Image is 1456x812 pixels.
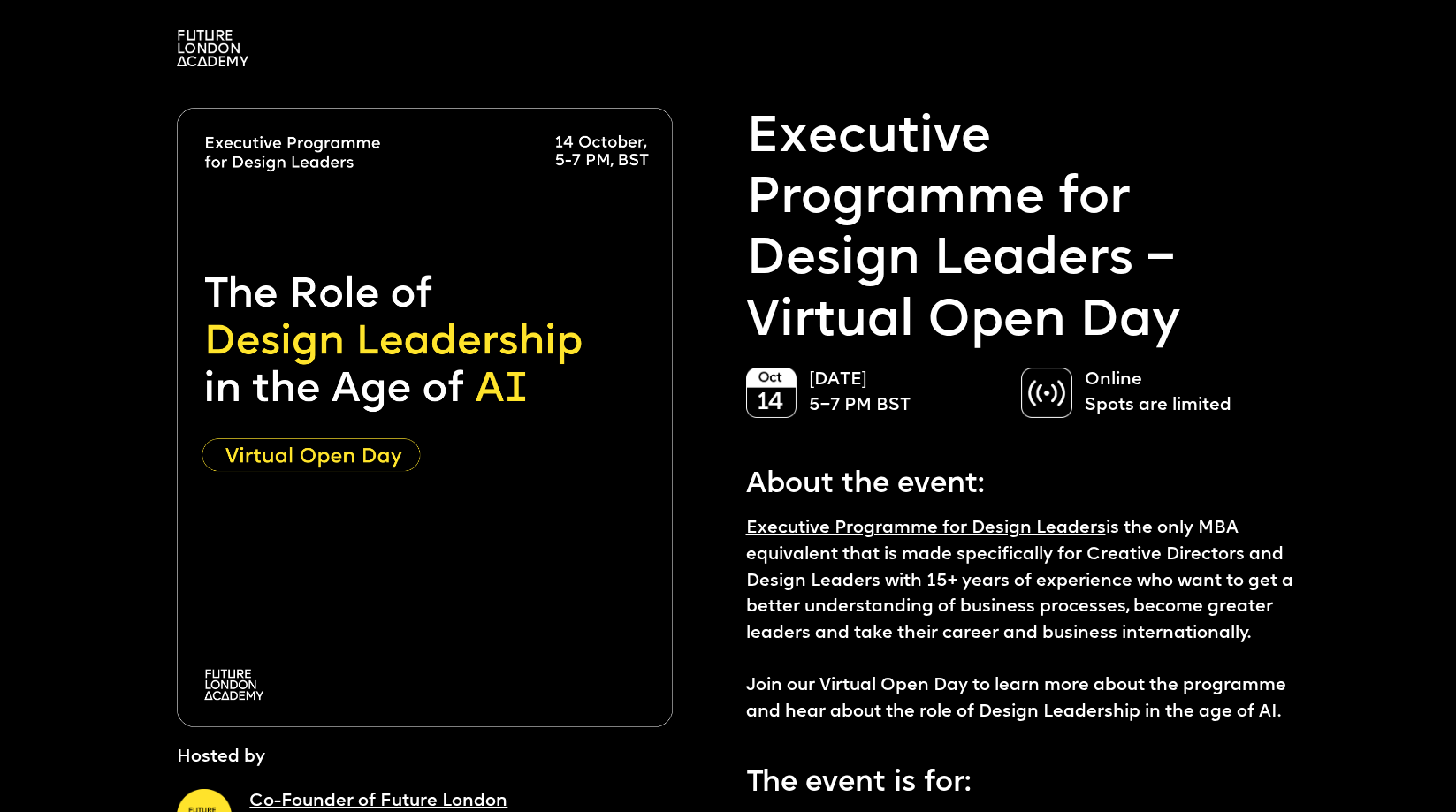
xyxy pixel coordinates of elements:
[746,520,1106,537] a: Executive Programme for Design Leaders
[177,30,248,66] img: A logo saying in 3 lines: Future London Academy
[746,108,1298,353] p: Executive Programme for Design Leaders – Virtual Open Day
[1085,368,1279,420] p: Online Spots are limited
[809,368,1003,420] p: [DATE] 5–7 PM BST
[746,752,1298,805] p: The event is for:
[746,516,1298,725] p: is the only MBA equivalent that is made specifically for Creative Directors and Design Leaders wi...
[746,453,1298,506] p: About the event:
[177,745,265,771] p: Hosted by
